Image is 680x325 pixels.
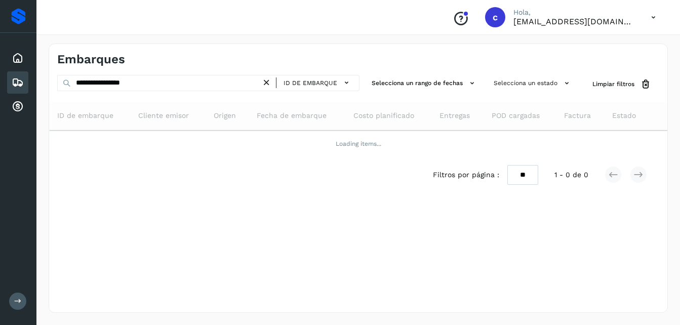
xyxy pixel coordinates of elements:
button: Limpiar filtros [584,75,659,94]
span: Entregas [439,110,470,121]
span: Filtros por página : [433,170,499,180]
div: Embarques [7,71,28,94]
p: Hola, [513,8,635,17]
span: ID de embarque [57,110,113,121]
span: Limpiar filtros [592,79,634,89]
span: Cliente emisor [138,110,189,121]
button: Selecciona un estado [490,75,576,92]
td: Loading items... [49,131,667,157]
p: cuentasxcobrar@readysolutions.com.mx [513,17,635,26]
span: Fecha de embarque [257,110,327,121]
span: Origen [214,110,236,121]
span: Costo planificado [353,110,414,121]
span: 1 - 0 de 0 [554,170,588,180]
button: Selecciona un rango de fechas [368,75,482,92]
span: Estado [612,110,636,121]
button: ID de embarque [281,75,355,90]
div: Inicio [7,47,28,69]
div: Cuentas por cobrar [7,96,28,118]
span: POD cargadas [492,110,540,121]
span: ID de embarque [284,78,337,88]
h4: Embarques [57,52,125,67]
span: Factura [564,110,591,121]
